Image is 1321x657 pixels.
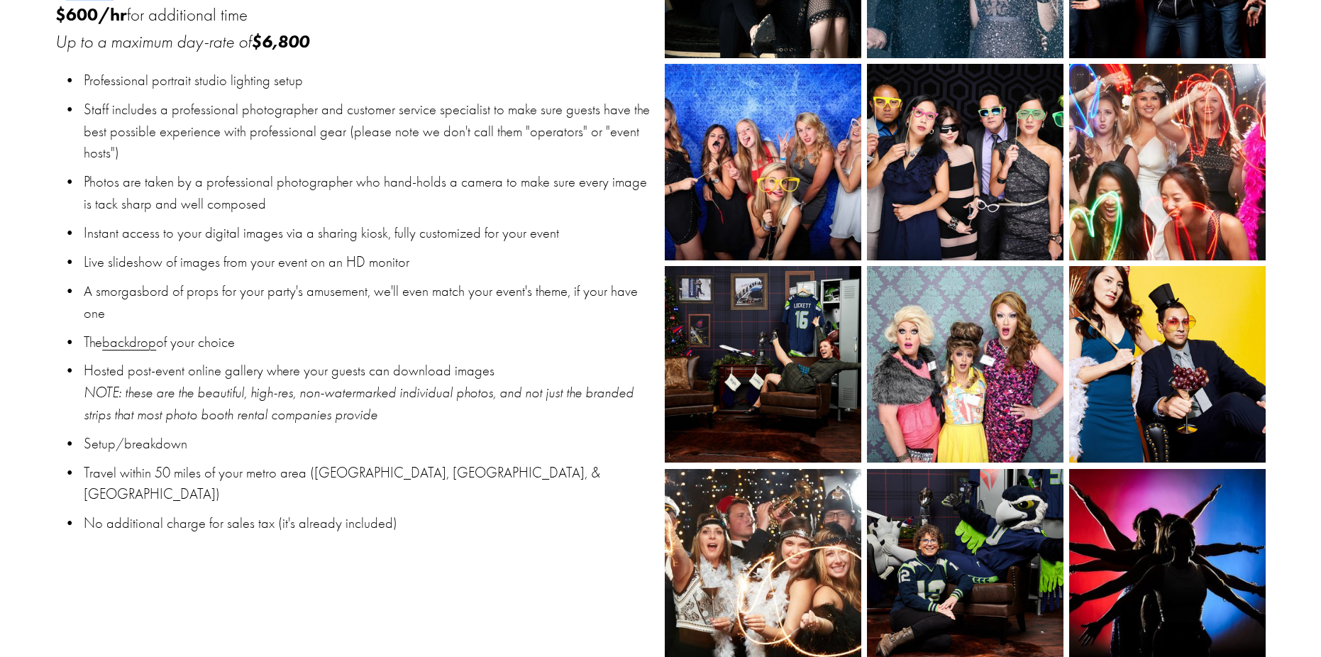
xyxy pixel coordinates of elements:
[84,252,656,274] p: Live slideshow of images from your event on an HD monitor
[1019,64,1315,260] img: Haley_Neil_2493.jpg
[615,64,910,260] img: 2Dudes_0106.jpg
[84,223,656,245] p: Instant access to your digital images via a sharing kiosk, fully customized for your event
[84,99,656,165] p: Staff includes a professional photographer and customer service specialist to make sure guests ha...
[102,334,156,350] a: backdrop
[251,31,309,52] em: $6,800
[817,64,1112,260] img: 2Dudes_0186.jpg
[84,172,656,215] p: Photos are taken by a professional photographer who hand-holds a camera to make sure every image ...
[55,32,251,52] em: Up to a maximum day-rate of
[84,463,656,506] p: Travel within 50 miles of your metro area ([GEOGRAPHIC_DATA], [GEOGRAPHIC_DATA], & [GEOGRAPHIC_DA...
[84,281,656,324] p: A smorgasbord of props for your party's amusement, we'll even match your event's theme, if your h...
[84,513,656,535] p: No additional charge for sales tax (it's already included)
[84,70,656,92] p: Professional portrait studio lighting setup
[1027,266,1308,463] img: LinkedIn_Fashion_11869.jpg
[817,266,1112,463] img: 2Dudes_0061.jpg
[55,4,127,25] strong: $600/hr
[84,434,656,456] p: Setup/breakdown
[84,385,637,423] em: NOTE: these are the beautiful, high-res, non-watermarked individual photos, and not just the bran...
[84,332,656,354] p: The of your choice
[614,266,912,463] img: delta5909_trophy.jpg
[84,360,656,426] p: Hosted post-event online gallery where your guests can download images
